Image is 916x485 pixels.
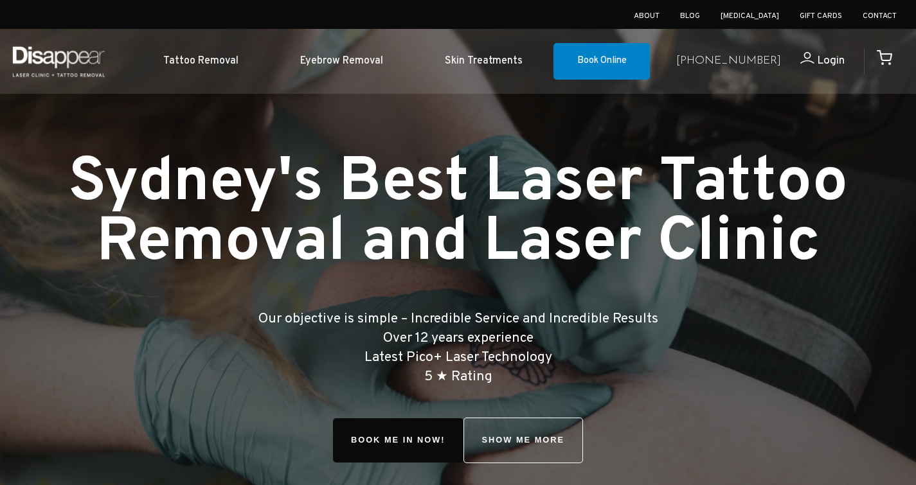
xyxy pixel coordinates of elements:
[132,42,269,81] a: Tattoo Removal
[817,53,845,68] span: Login
[680,11,700,21] a: Blog
[721,11,779,21] a: [MEDICAL_DATA]
[553,43,650,80] a: Book Online
[463,418,584,463] a: SHOW ME MORE
[10,39,107,84] img: Disappear - Laser Clinic and Tattoo Removal Services in Sydney, Australia
[269,42,414,81] a: Eyebrow Removal
[258,310,658,385] big: Our objective is simple – Incredible Service and Incredible Results Over 12 years experience Late...
[333,418,463,463] span: Book Me In!
[863,11,897,21] a: Contact
[634,11,660,21] a: About
[676,52,781,71] a: [PHONE_NUMBER]
[800,11,842,21] a: Gift Cards
[19,154,898,274] h1: Sydney's Best Laser Tattoo Removal and Laser Clinic
[781,52,845,71] a: Login
[333,418,463,463] a: BOOK ME IN NOW!
[414,42,553,81] a: Skin Treatments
